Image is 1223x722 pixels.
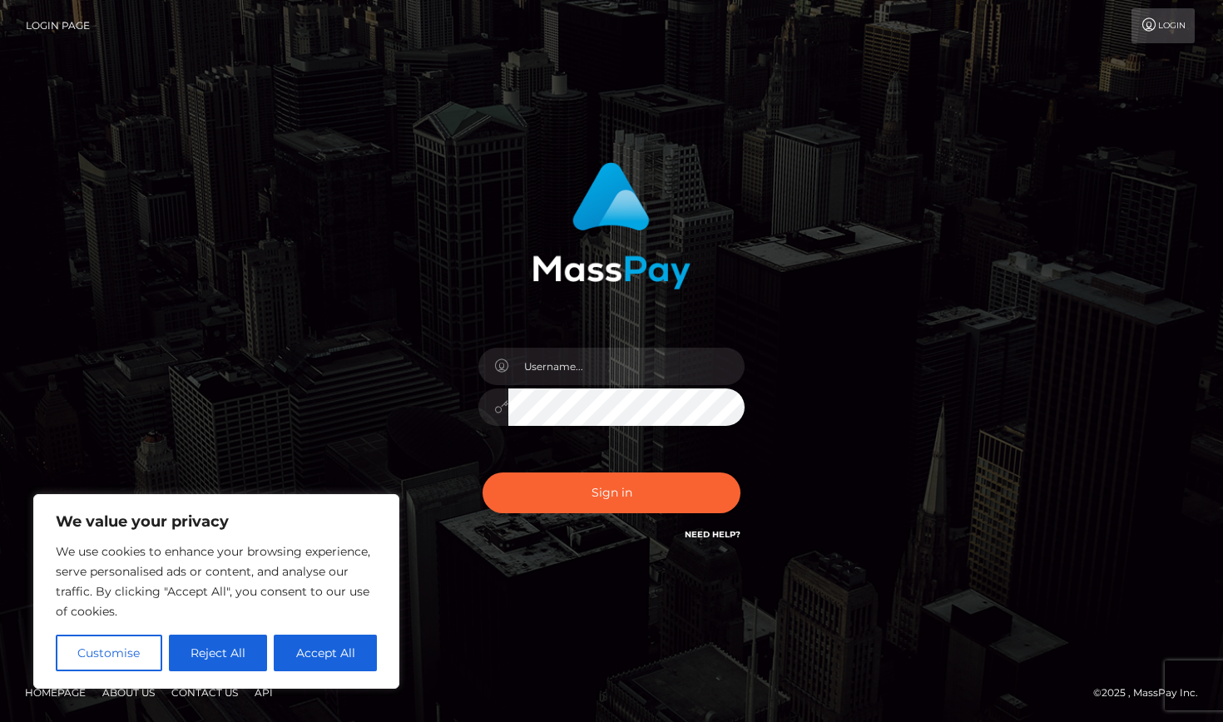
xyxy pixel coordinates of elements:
[26,8,90,43] a: Login Page
[56,541,377,621] p: We use cookies to enhance your browsing experience, serve personalised ads or content, and analys...
[1131,8,1195,43] a: Login
[274,635,377,671] button: Accept All
[685,529,740,540] a: Need Help?
[508,348,745,385] input: Username...
[248,680,280,705] a: API
[532,162,691,289] img: MassPay Login
[56,512,377,532] p: We value your privacy
[96,680,161,705] a: About Us
[1093,684,1211,702] div: © 2025 , MassPay Inc.
[56,635,162,671] button: Customise
[483,472,740,513] button: Sign in
[18,680,92,705] a: Homepage
[33,494,399,689] div: We value your privacy
[165,680,245,705] a: Contact Us
[169,635,268,671] button: Reject All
